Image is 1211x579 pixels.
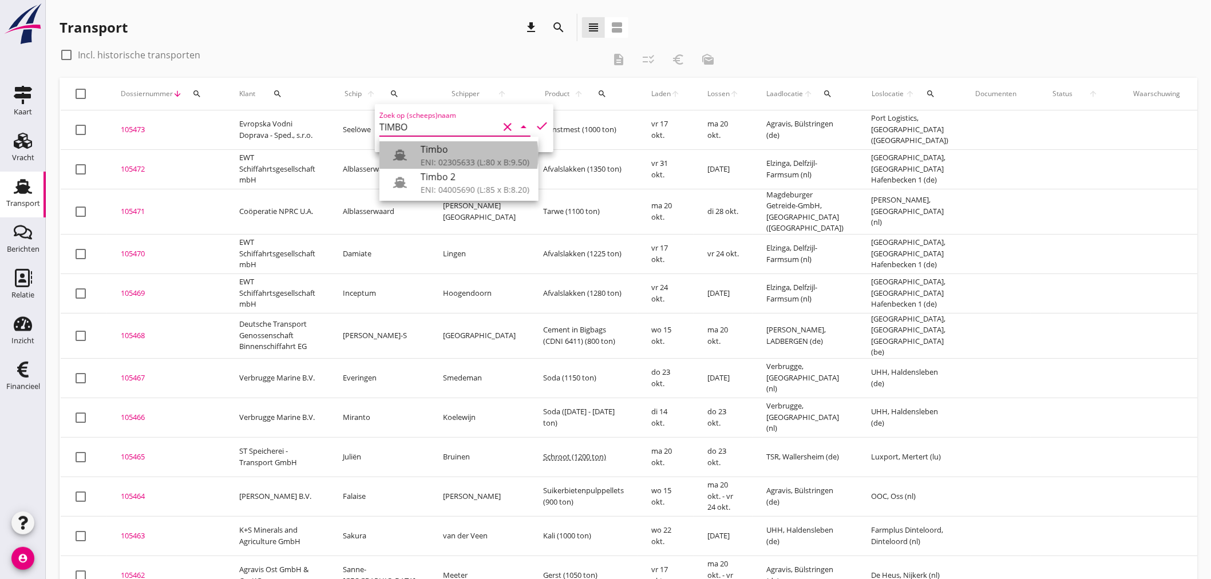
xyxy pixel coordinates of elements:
td: Afvalslakken (1280 ton) [529,273,638,313]
div: Financieel [6,383,40,390]
td: Tarwe (1100 ton) [529,189,638,234]
td: wo 15 okt. [638,313,694,358]
td: van der Veen [429,516,529,556]
td: Miranto [329,398,429,437]
i: arrow_downward [173,89,182,98]
td: Afvalslakken (1225 ton) [529,234,638,273]
td: wo 22 okt. [638,516,694,556]
div: Kaart [14,108,32,116]
td: vr 31 okt. [638,149,694,189]
td: ma 20 okt. [694,110,753,150]
td: vr 24 okt. [694,234,753,273]
div: 105472 [121,164,212,175]
div: 105469 [121,288,212,299]
td: Evropska Vodni Doprava - Sped., s.r.o. [225,110,329,150]
td: TSR, Wallersheim (de) [753,437,857,477]
div: 105473 [121,124,212,136]
td: Elzinga, Delfzijl-Farmsum (nl) [753,149,857,189]
td: Alblasserwaard [329,189,429,234]
span: Loslocatie [871,89,905,99]
td: K+S Minerals and Agriculture GmbH [225,516,329,556]
td: [GEOGRAPHIC_DATA], [GEOGRAPHIC_DATA] Hafenbecken 1 (de) [857,234,962,273]
span: Schipper [443,89,489,99]
i: arrow_drop_down [517,120,531,134]
i: search [552,21,565,34]
div: Documenten [976,89,1017,99]
td: Cement in Bigbags (CDNI 6411) (800 ton) [529,313,638,358]
div: 105465 [121,451,212,463]
td: [GEOGRAPHIC_DATA], [GEOGRAPHIC_DATA], [GEOGRAPHIC_DATA] (be) [857,313,962,358]
span: Lossen [707,89,730,99]
td: [DATE] [694,273,753,313]
div: 105466 [121,412,212,423]
div: 105471 [121,206,212,217]
td: [PERSON_NAME] [429,477,529,516]
i: search [927,89,936,98]
td: Falaise [329,477,429,516]
td: ST Speicherei - Transport GmbH [225,437,329,477]
div: 105467 [121,372,212,384]
div: 105468 [121,330,212,342]
td: Smedeman [429,358,529,398]
i: search [192,89,201,98]
td: do 23 okt. [694,437,753,477]
td: vr 24 okt. [638,273,694,313]
td: wo 15 okt. [638,477,694,516]
td: ma 20 okt. [694,313,753,358]
td: OOC, Oss (nl) [857,477,962,516]
td: [PERSON_NAME] B.V. [225,477,329,516]
i: arrow_upward [804,89,813,98]
td: [GEOGRAPHIC_DATA], [GEOGRAPHIC_DATA] Hafenbecken 1 (de) [857,273,962,313]
td: Verbrugge Marine B.V. [225,398,329,437]
td: Lingen [429,234,529,273]
td: Verbrugge Marine B.V. [225,358,329,398]
td: UHH, Haldensleben (de) [857,358,962,398]
td: Agravis, Bülstringen (de) [753,477,857,516]
i: arrow_upward [671,89,680,98]
div: Transport [6,200,40,207]
td: di 28 okt. [694,189,753,234]
td: [DATE] [694,149,753,189]
td: Agravis, Bülstringen (de) [753,110,857,150]
div: Vracht [12,154,34,161]
span: Laden [651,89,671,99]
td: Port Logistics, [GEOGRAPHIC_DATA] ([GEOGRAPHIC_DATA]) [857,110,962,150]
img: logo-small.a267ee39.svg [2,3,43,45]
i: view_headline [587,21,600,34]
td: Inceptum [329,273,429,313]
td: [GEOGRAPHIC_DATA], [GEOGRAPHIC_DATA] Hafenbecken 1 (de) [857,149,962,189]
td: do 23 okt. [638,358,694,398]
i: search [273,89,282,98]
td: Seelöwe [329,110,429,150]
td: Koelewijn [429,398,529,437]
td: EWT Schiffahrtsgesellschaft mbH [225,149,329,189]
i: search [390,89,399,98]
td: Coöperatie NPRC U.A. [225,189,329,234]
i: arrow_upward [1081,89,1107,98]
td: Juliën [329,437,429,477]
td: vr 17 okt. [638,110,694,150]
td: [PERSON_NAME][GEOGRAPHIC_DATA] [429,189,529,234]
td: EWT Schiffahrtsgesellschaft mbH [225,273,329,313]
div: Waarschuwing [1134,89,1181,99]
td: Magdeburger Getreide-GmbH, [GEOGRAPHIC_DATA] ([GEOGRAPHIC_DATA]) [753,189,857,234]
div: Transport [60,18,128,37]
td: Elzinga, Delfzijl-Farmsum (nl) [753,234,857,273]
td: [GEOGRAPHIC_DATA] [429,313,529,358]
td: ma 20 okt. - vr 24 okt. [694,477,753,516]
span: Schroot (1200 ton) [543,451,606,462]
td: UHH, Haldensleben (de) [857,398,962,437]
div: Relatie [11,291,34,299]
span: Product [543,89,572,99]
td: Alblasserwaard [329,149,429,189]
i: search [824,89,833,98]
td: [DATE] [694,516,753,556]
i: arrow_upward [572,89,586,98]
i: check [535,119,549,133]
td: [PERSON_NAME]-S [329,313,429,358]
td: Luxport, Mertert (lu) [857,437,962,477]
span: Laadlocatie [766,89,804,99]
td: Bruinen [429,437,529,477]
td: Farmplus Dinteloord, Dinteloord (nl) [857,516,962,556]
i: clear [501,120,515,134]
